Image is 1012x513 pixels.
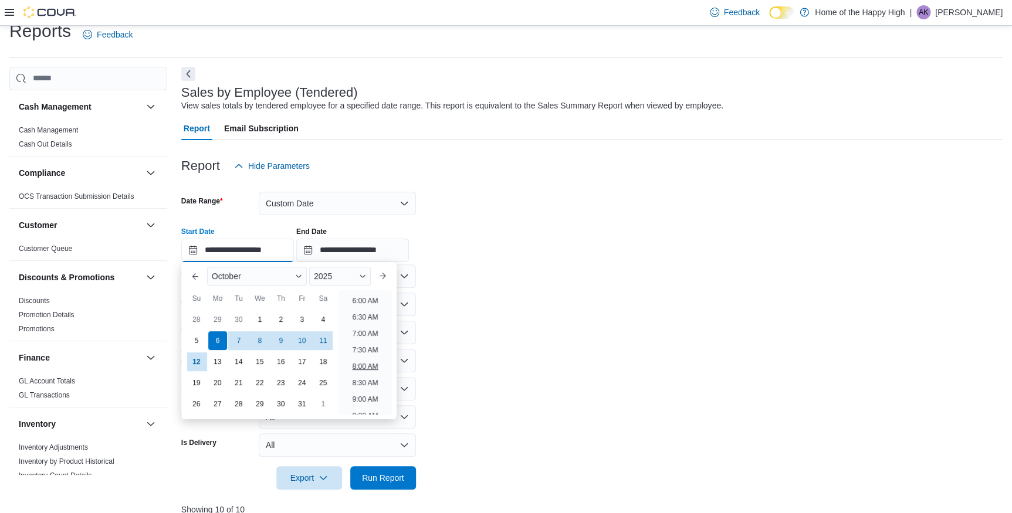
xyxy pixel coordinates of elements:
h3: Report [181,159,220,173]
h1: Reports [9,19,71,43]
span: Inventory Count Details [19,471,92,480]
div: day-28 [187,310,206,329]
a: Discounts [19,297,50,305]
button: Open list of options [400,328,409,337]
span: Email Subscription [224,117,299,140]
button: Customer [19,219,141,231]
li: 6:30 AM [347,310,383,324]
a: Inventory by Product Historical [19,457,114,466]
div: day-2 [272,310,290,329]
p: Home of the Happy High [815,5,905,19]
button: Next month [373,267,392,286]
div: day-16 [272,352,290,371]
button: All [259,433,416,457]
a: Feedback [78,23,137,46]
li: 7:30 AM [347,343,383,357]
span: Promotions [19,324,55,334]
div: day-1 [314,395,333,413]
label: Date Range [181,196,223,206]
div: day-19 [187,373,206,392]
div: View sales totals by tendered employee for a specified date range. This report is equivalent to t... [181,100,723,112]
span: GL Account Totals [19,376,75,386]
button: Run Report [350,466,416,490]
div: October, 2025 [186,309,334,415]
span: Export [283,466,335,490]
div: day-9 [272,331,290,350]
button: Compliance [144,166,158,180]
button: Open list of options [400,356,409,365]
span: GL Transactions [19,390,70,400]
button: Next [181,67,195,81]
h3: Cash Management [19,101,92,113]
button: Open list of options [400,271,409,281]
div: day-3 [293,310,312,329]
p: | [909,5,912,19]
div: day-7 [229,331,248,350]
li: 7:00 AM [347,327,383,341]
label: Is Delivery [181,438,216,447]
div: day-24 [293,373,312,392]
h3: Discounts & Promotions [19,271,114,283]
div: day-1 [251,310,269,329]
div: day-14 [229,352,248,371]
button: Cash Management [144,100,158,114]
span: Run Report [362,472,404,484]
span: Feedback [724,6,760,18]
span: Hide Parameters [248,160,310,172]
a: Inventory Adjustments [19,443,88,451]
div: day-17 [293,352,312,371]
div: Button. Open the month selector. October is currently selected. [207,267,307,286]
li: 9:30 AM [347,409,383,423]
div: day-18 [314,352,333,371]
div: day-26 [187,395,206,413]
div: day-6 [208,331,227,350]
div: day-27 [208,395,227,413]
div: day-5 [187,331,206,350]
div: day-25 [314,373,333,392]
div: day-30 [272,395,290,413]
div: day-11 [314,331,333,350]
li: 6:00 AM [347,294,383,308]
div: Amelia Kehrig [916,5,930,19]
h3: Customer [19,219,57,231]
img: Cova [23,6,76,18]
button: Previous Month [186,267,205,286]
a: GL Account Totals [19,377,75,385]
button: Inventory [19,418,141,430]
label: Start Date [181,227,215,236]
div: Discounts & Promotions [9,294,167,341]
button: Discounts & Promotions [144,270,158,284]
span: 2025 [314,271,332,281]
div: We [251,289,269,308]
span: AK [919,5,928,19]
a: Customer Queue [19,244,72,253]
a: Cash Management [19,126,78,134]
li: 8:30 AM [347,376,383,390]
div: day-8 [251,331,269,350]
span: Discounts [19,296,50,305]
button: Open list of options [400,300,409,309]
span: Feedback [97,29,133,40]
a: Cash Out Details [19,140,72,148]
a: Feedback [705,1,764,24]
div: day-4 [314,310,333,329]
li: 9:00 AM [347,392,383,406]
label: End Date [296,227,327,236]
button: Export [276,466,342,490]
span: October [212,271,241,281]
input: Dark Mode [769,6,794,19]
div: day-29 [208,310,227,329]
div: day-12 [187,352,206,371]
div: Fr [293,289,312,308]
span: OCS Transaction Submission Details [19,192,134,201]
div: day-21 [229,373,248,392]
h3: Inventory [19,418,56,430]
span: Report [184,117,210,140]
div: day-23 [272,373,290,392]
div: Mo [208,289,227,308]
button: Cash Management [19,101,141,113]
span: Promotion Details [19,310,75,320]
span: Cash Management [19,125,78,135]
